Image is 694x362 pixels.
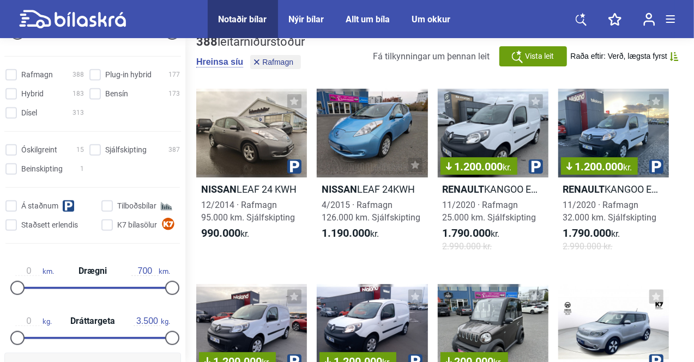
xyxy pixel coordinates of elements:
[105,144,147,156] span: Sjálfskipting
[571,52,679,61] button: Raða eftir: Verð, lægsta fyrst
[563,227,620,240] span: kr.
[21,163,63,175] span: Beinskipting
[438,183,548,195] h2: KANGOO EXPRESS Z.E. 33 KWH
[571,52,667,61] span: Raða eftir: Verð, lægsta fyrst
[105,88,128,100] span: Bensín
[134,316,170,326] span: kg.
[196,35,218,48] b: 388
[287,159,301,174] img: parking.png
[196,89,307,262] a: NissanLEAF 24 KWH12/2014 · Rafmagn95.000 km. Sjálfskipting990.000kr.
[68,317,118,326] span: Dráttargeta
[558,183,669,195] h2: KANGOO EXPRESS Z.E. 33KWH
[21,69,53,81] span: Rafmagn
[624,162,632,173] span: kr.
[196,57,243,68] button: Hreinsa síu
[21,88,44,100] span: Hybrid
[317,183,427,195] h2: LEAF 24KWH
[117,200,156,212] span: Tilboðsbílar
[80,163,84,175] span: 1
[262,58,293,66] span: Rafmagn
[446,161,512,172] span: 1.200.000
[525,51,554,62] span: Vista leit
[21,200,58,212] span: Á staðnum
[21,144,57,156] span: Óskilgreint
[322,183,357,195] b: Nissan
[373,51,490,62] span: Fá tilkynningar um þennan leit
[563,200,657,223] span: 11/2020 · Rafmagn 32.000 km. Sjálfskipting
[443,183,485,195] b: Renault
[201,226,240,240] b: 990.000
[250,55,301,69] button: Rafmagn
[76,144,84,156] span: 15
[76,267,110,275] span: Drægni
[201,227,249,240] span: kr.
[21,219,78,231] span: Staðsett erlendis
[322,227,379,240] span: kr.
[317,89,427,262] a: NissanLEAF 24KWH4/2015 · Rafmagn126.000 km. Sjálfskipting1.190.000kr.
[73,69,84,81] span: 388
[443,227,500,240] span: kr.
[346,14,390,24] a: Allt um bíla
[558,89,669,262] a: 1.200.000kr.RenaultKANGOO EXPRESS Z.E. 33KWH11/2020 · Rafmagn32.000 km. Sjálfskipting1.790.000kr....
[201,200,295,223] span: 12/2014 · Rafmagn 95.000 km. Sjálfskipting
[131,266,170,276] span: km.
[15,266,54,276] span: km.
[566,161,632,172] span: 1.200.000
[443,226,491,240] b: 1.790.000
[649,159,663,174] img: parking.png
[168,88,180,100] span: 173
[438,89,548,262] a: 1.200.000kr.RenaultKANGOO EXPRESS Z.E. 33 KWH11/2020 · Rafmagn25.000 km. Sjálfskipting1.790.000kr...
[443,200,536,223] span: 11/2020 · Rafmagn 25.000 km. Sjálfskipting
[412,14,451,24] a: Um okkur
[73,107,84,119] span: 313
[322,226,370,240] b: 1.190.000
[105,69,152,81] span: Plug-in hybrid
[15,316,52,326] span: kg.
[21,107,37,119] span: Dísel
[168,69,180,81] span: 177
[563,183,605,195] b: Renault
[563,226,612,240] b: 1.790.000
[289,14,324,24] a: Nýir bílar
[643,13,655,26] img: user-login.svg
[563,240,613,253] span: 2.990.000 kr.
[443,240,492,253] span: 2.990.000 kr.
[168,144,180,156] span: 387
[201,183,237,195] b: Nissan
[503,162,512,173] span: kr.
[73,88,84,100] span: 183
[322,200,420,223] span: 4/2015 · Rafmagn 126.000 km. Sjálfskipting
[529,159,543,174] img: parking.png
[196,35,305,49] div: leitarniðurstöður
[219,14,267,24] a: Notaðir bílar
[196,183,307,195] h2: LEAF 24 KWH
[117,219,157,231] span: K7 bílasölur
